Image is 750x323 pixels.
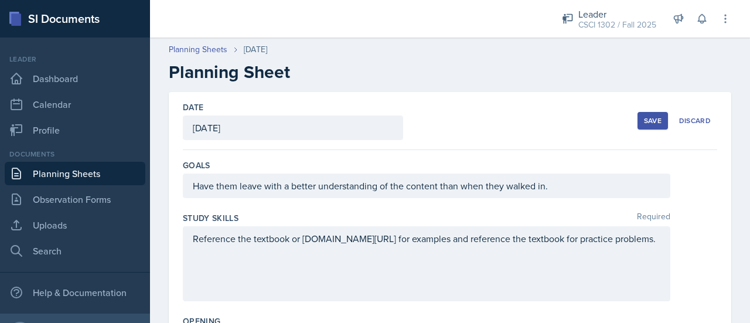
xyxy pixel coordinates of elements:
label: Goals [183,159,210,171]
button: Save [637,112,668,130]
p: Reference the textbook or [DOMAIN_NAME][URL] for examples and reference the textbook for practice... [193,232,660,246]
a: Planning Sheets [5,162,145,185]
button: Discard [673,112,717,130]
a: Dashboard [5,67,145,90]
span: Required [637,212,670,224]
a: Search [5,239,145,263]
h2: Planning Sheet [169,62,731,83]
p: Have them leave with a better understanding of the content than when they walked in. [193,179,660,193]
div: CSCI 1302 / Fall 2025 [578,19,656,31]
div: Save [644,116,662,125]
div: Documents [5,149,145,159]
a: Planning Sheets [169,43,227,56]
div: Help & Documentation [5,281,145,304]
label: Date [183,101,203,113]
label: Study Skills [183,212,238,224]
div: Leader [578,7,656,21]
div: Discard [679,116,711,125]
a: Profile [5,118,145,142]
div: Leader [5,54,145,64]
div: [DATE] [244,43,267,56]
a: Calendar [5,93,145,116]
a: Uploads [5,213,145,237]
a: Observation Forms [5,188,145,211]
